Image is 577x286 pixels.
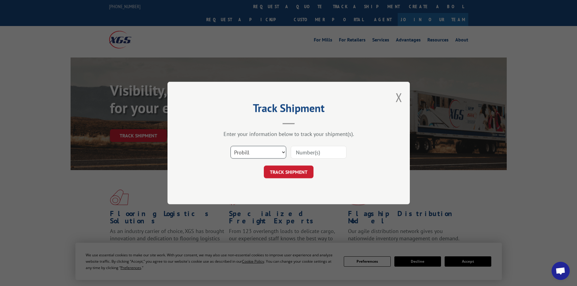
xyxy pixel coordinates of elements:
button: TRACK SHIPMENT [264,166,313,178]
button: Close modal [396,89,402,105]
h2: Track Shipment [198,104,380,115]
div: Enter your information below to track your shipment(s). [198,130,380,137]
input: Number(s) [291,146,347,159]
a: Open chat [552,262,570,280]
